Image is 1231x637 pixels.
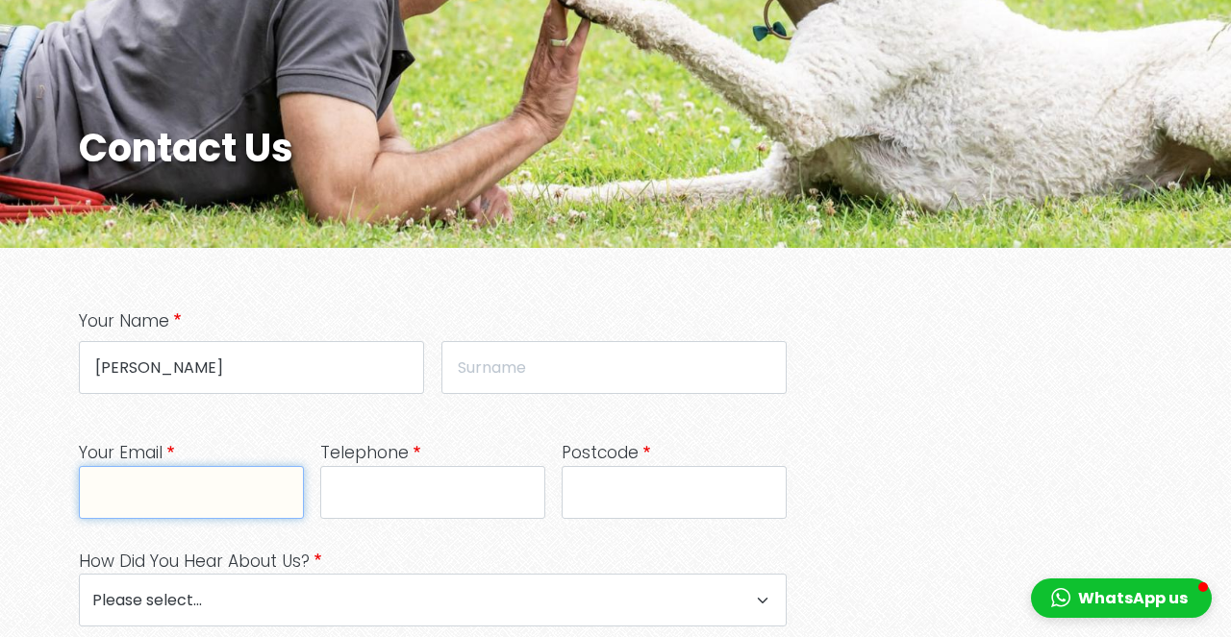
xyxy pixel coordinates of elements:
[79,441,179,466] label: Your Email
[1031,578,1212,618] button: WhatsApp us
[562,441,655,466] label: Postcode
[79,125,695,171] h1: Contact Us
[441,341,787,394] input: Surname
[79,341,424,394] input: First Name
[79,550,326,575] label: How Did You Hear About Us?
[320,441,425,466] label: Telephone
[79,309,186,332] span: Your Name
